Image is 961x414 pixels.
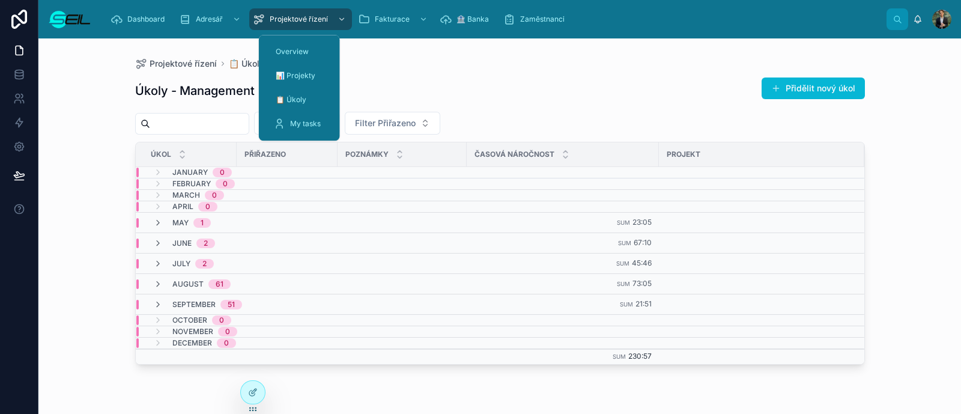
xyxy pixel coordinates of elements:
span: November [172,327,213,336]
div: 1 [201,218,204,228]
a: 🏦 Banka [436,8,497,30]
span: 📊 Projekty [276,71,315,81]
span: Projektové řízení [150,58,217,70]
span: August [172,279,204,289]
a: Dashboard [107,8,173,30]
a: Overview [266,41,333,62]
span: Přiřazeno [244,150,286,159]
div: 0 [219,315,224,325]
small: Sum [618,240,631,246]
small: Sum [616,260,629,267]
small: Sum [617,219,630,226]
span: January [172,168,208,177]
a: 📋 Úkoly [229,58,264,70]
span: March [172,190,200,200]
span: February [172,179,211,189]
div: 0 [220,168,225,177]
span: Projekt [667,150,700,159]
a: 📋 Úkoly [266,89,333,111]
span: June [172,239,192,248]
span: Fakturace [375,14,410,24]
button: Select Button [345,112,440,135]
button: Přidělit nový úkol [762,78,865,99]
span: My tasks [290,119,321,129]
div: scrollable content [101,6,887,32]
div: 61 [216,279,223,289]
a: Adresář [175,8,247,30]
h1: Úkoly - Management [135,82,255,99]
a: Projektové řízení [249,8,352,30]
small: Sum [617,281,630,287]
span: Poznámky [345,150,389,159]
span: 67:10 [634,238,652,247]
div: 0 [212,190,217,200]
div: 0 [205,202,210,212]
img: App logo [48,10,91,29]
button: Select Button [254,112,340,135]
span: May [172,218,189,228]
span: 📋 Úkoly [276,95,306,105]
span: 🏦 Banka [456,14,489,24]
span: 45:46 [632,258,652,267]
span: 73:05 [632,279,652,288]
a: Fakturace [354,8,434,30]
a: My tasks [266,113,333,135]
span: 230:57 [628,352,652,361]
span: July [172,259,190,269]
span: Overview [276,47,309,56]
span: 23:05 [632,218,652,227]
span: Úkol [151,150,171,159]
span: April [172,202,193,212]
div: 0 [224,338,229,348]
span: Projektové řízení [270,14,328,24]
div: 0 [223,179,228,189]
a: Zaměstnanci [500,8,573,30]
span: December [172,338,212,348]
a: Projektové řízení [135,58,217,70]
span: September [172,300,216,309]
div: 2 [204,239,208,248]
span: Adresář [196,14,223,24]
a: 📊 Projekty [266,65,333,87]
span: 21:51 [635,299,652,308]
span: Časová náročnost [474,150,554,159]
div: 0 [225,327,230,336]
div: 2 [202,259,207,269]
span: Filter Přiřazeno [355,117,416,129]
small: Sum [613,353,626,360]
div: 51 [228,300,235,309]
small: Sum [620,301,633,308]
span: Zaměstnanci [520,14,565,24]
span: October [172,315,207,325]
span: Dashboard [127,14,165,24]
